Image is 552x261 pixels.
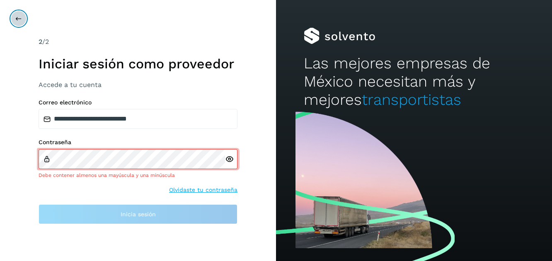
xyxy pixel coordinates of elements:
span: transportistas [362,91,461,109]
button: Inicia sesión [39,204,237,224]
h1: Iniciar sesión como proveedor [39,56,237,72]
span: Inicia sesión [121,211,156,217]
span: 2 [39,38,42,46]
a: Olvidaste tu contraseña [169,186,237,194]
label: Contraseña [39,139,237,146]
h2: Las mejores empresas de México necesitan más y mejores [304,54,525,109]
h3: Accede a tu cuenta [39,81,237,89]
div: /2 [39,37,237,47]
div: Debe contener almenos una mayúscula y una minúscula [39,172,237,179]
label: Correo electrónico [39,99,237,106]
